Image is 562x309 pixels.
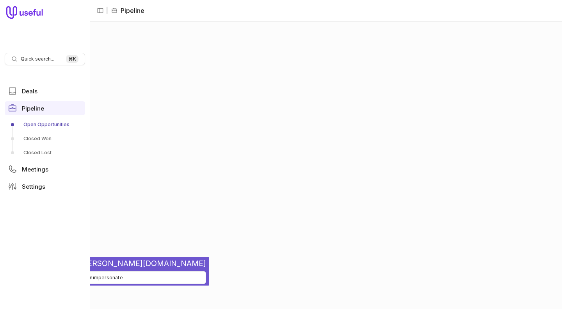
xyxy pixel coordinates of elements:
span: | [106,6,108,15]
kbd: ⌘ K [66,55,78,63]
span: Settings [22,184,45,189]
a: Open Opportunities [5,118,85,131]
a: Closed Lost [5,146,85,159]
a: Meetings [5,162,85,176]
button: Collapse sidebar [94,5,106,16]
span: 🥸 [EMAIL_ADDRESS][PERSON_NAME][DOMAIN_NAME] [3,259,206,268]
span: Meetings [22,166,48,172]
a: Pipeline [5,101,85,115]
a: Closed Won [5,132,85,145]
a: Deals [5,84,85,98]
span: Quick search... [21,56,54,62]
a: Settings [5,179,85,193]
span: Pipeline [22,105,44,111]
button: Unimpersonate [3,271,206,284]
li: Pipeline [111,6,144,15]
span: Deals [22,88,37,94]
div: Pipeline submenu [5,118,85,159]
